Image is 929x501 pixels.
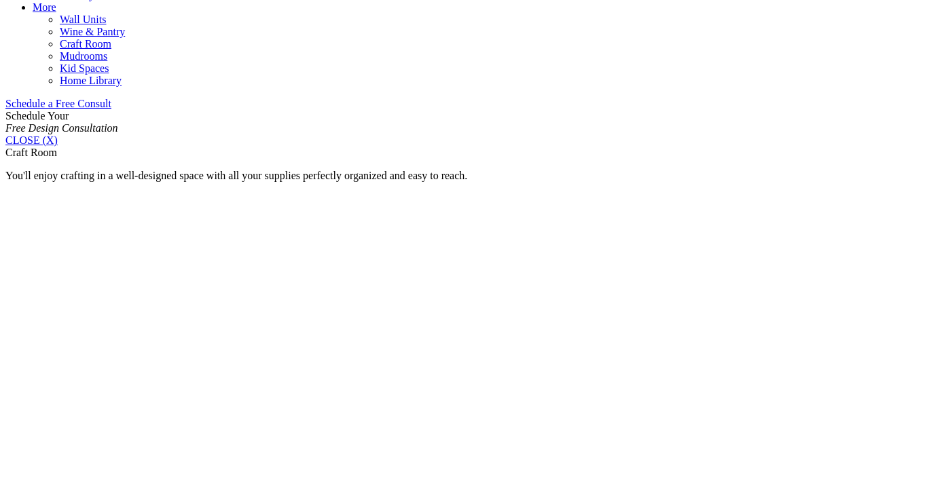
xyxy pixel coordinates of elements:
[60,38,111,50] a: Craft Room
[60,62,109,74] a: Kid Spaces
[5,147,57,158] span: Craft Room
[60,14,106,25] a: Wall Units
[60,26,125,37] a: Wine & Pantry
[5,98,111,109] a: Schedule a Free Consult (opens a dropdown menu)
[33,1,56,13] a: More menu text will display only on big screen
[5,134,58,146] a: CLOSE (X)
[60,50,107,62] a: Mudrooms
[5,122,118,134] em: Free Design Consultation
[60,75,122,86] a: Home Library
[5,110,118,134] span: Schedule Your
[5,170,924,182] p: You'll enjoy crafting in a well-designed space with all your supplies perfectly organized and eas...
